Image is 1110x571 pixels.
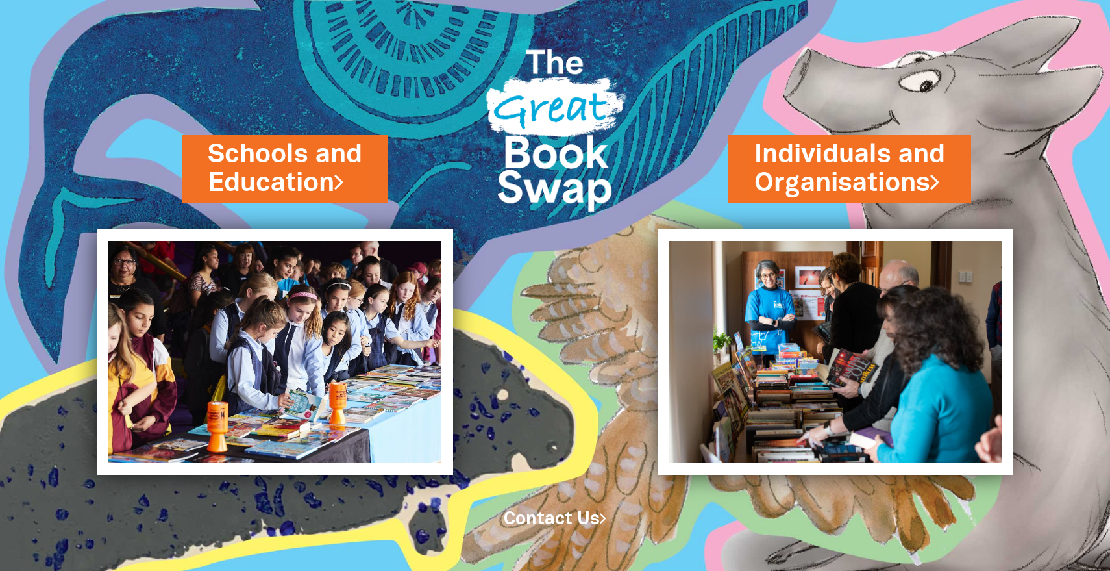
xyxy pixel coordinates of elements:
a: Schools andEducation [208,136,362,201]
img: Individuals and Organisations [658,229,1014,475]
a: Individuals andOrganisations [754,136,945,201]
img: Great Bookswap logo [473,16,638,235]
a: Contact Us [504,511,606,527]
img: Schools and Education [97,229,453,475]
